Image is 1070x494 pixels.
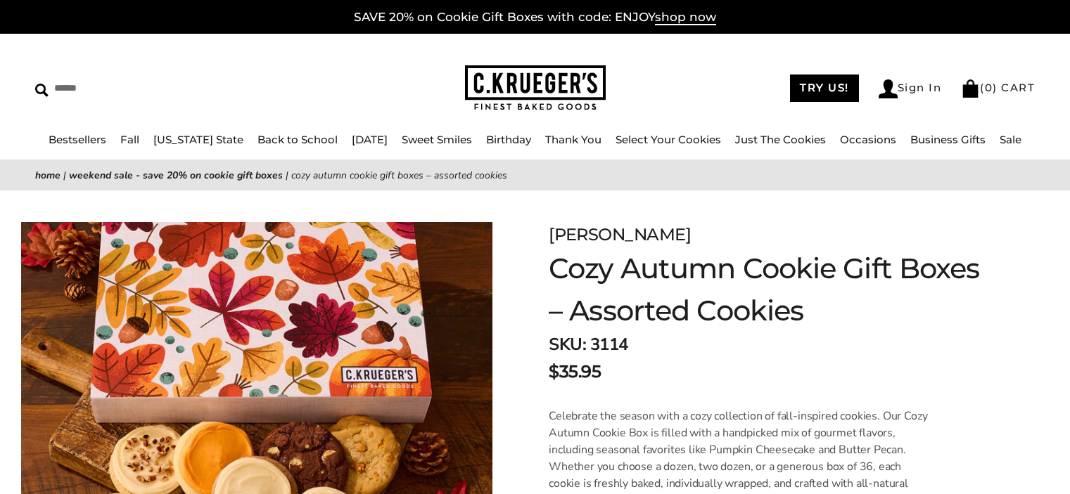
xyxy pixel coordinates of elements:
img: Bag [961,79,980,98]
a: Birthday [486,133,531,146]
a: Weekend Sale - SAVE 20% on Cookie Gift Boxes [69,169,283,182]
a: Occasions [840,133,896,146]
strong: SKU: [549,333,586,356]
a: TRY US! [790,74,859,102]
span: | [286,169,288,182]
img: Account [879,79,898,98]
a: Thank You [545,133,601,146]
a: Home [35,169,60,182]
nav: breadcrumbs [35,167,1035,183]
a: Sale [1000,133,1021,146]
a: Business Gifts [910,133,986,146]
span: Cozy Autumn Cookie Gift Boxes – Assorted Cookies [291,169,507,182]
a: Sweet Smiles [402,133,472,146]
span: 3114 [590,333,628,356]
a: Sign In [879,79,942,98]
h1: Cozy Autumn Cookie Gift Boxes – Assorted Cookies [549,247,998,332]
a: [DATE] [352,133,388,146]
span: $35.95 [549,359,601,384]
a: [US_STATE] State [153,133,243,146]
a: Fall [120,133,139,146]
a: Back to School [257,133,338,146]
a: Select Your Cookies [616,133,721,146]
img: C.KRUEGER'S [465,65,606,111]
a: (0) CART [961,81,1035,94]
span: shop now [655,10,716,25]
a: Just The Cookies [735,133,826,146]
span: | [63,169,66,182]
img: Search [35,84,49,97]
span: 0 [985,81,993,94]
div: [PERSON_NAME] [549,222,998,247]
a: SAVE 20% on Cookie Gift Boxes with code: ENJOYshop now [354,10,716,25]
input: Search [35,77,272,99]
a: Bestsellers [49,133,106,146]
